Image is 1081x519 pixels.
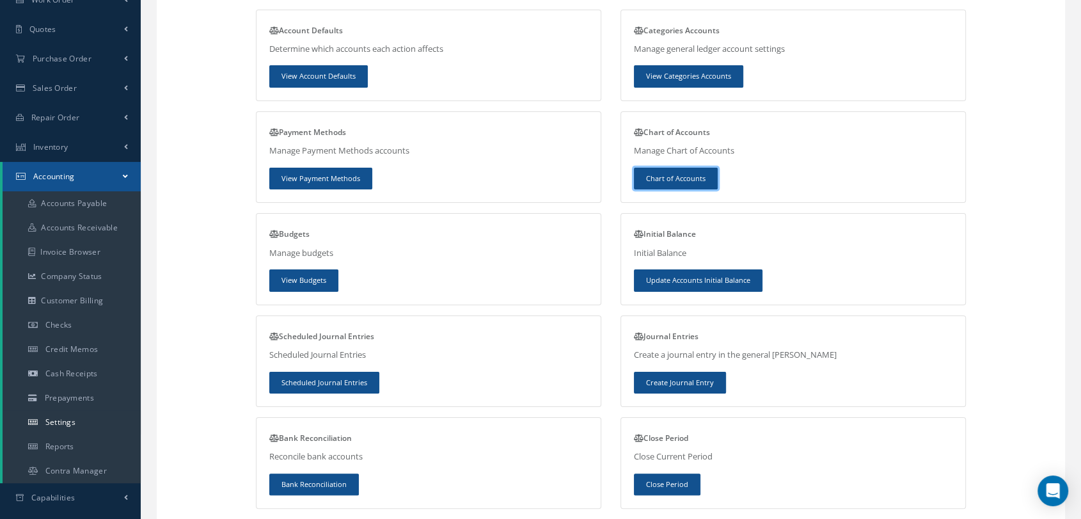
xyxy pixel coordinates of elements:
a: Customer Billing [3,289,141,313]
h5: Scheduled Journal Entries [269,332,588,341]
span: Purchase Order [33,53,91,64]
span: Credit Memos [45,344,99,355]
a: Reports [3,435,141,459]
p: Reconcile bank accounts [269,451,588,463]
a: Credit Memos [3,337,141,362]
span: Prepayments [45,392,94,403]
a: Update Accounts Initial Balance [634,269,762,292]
p: Initial Balance [634,247,952,260]
a: Scheduled Journal Entries [269,372,379,394]
p: Scheduled Journal Entries [269,349,588,362]
p: Create a journal entry in the general [PERSON_NAME] [634,349,952,362]
a: Settings [3,410,141,435]
span: Quotes [29,24,56,35]
a: Create Journal Entry [634,372,726,394]
a: Invoice Browser [3,240,141,264]
span: Repair Order [31,112,80,123]
a: View Account Defaults [269,65,368,88]
span: Checks [45,319,72,330]
span: Inventory [33,141,68,152]
a: Accounts Receivable [3,216,141,240]
a: Checks [3,313,141,337]
a: Close Period [634,474,700,496]
span: Contra Manager [45,465,107,476]
span: Reports [45,441,74,452]
div: Open Intercom Messenger [1038,475,1068,506]
a: View Categories Accounts [634,65,743,88]
h5: Account Defaults [269,26,588,35]
a: Cash Receipts [3,362,141,386]
a: Contra Manager [3,459,141,483]
p: Manage budgets [269,247,588,260]
h5: Chart of Accounts [634,128,952,137]
h5: Journal Entries [634,332,952,341]
h5: Budgets [269,230,588,239]
a: Accounts Payable [3,191,141,216]
a: Accounting [3,162,141,191]
h5: Categories Accounts [634,26,952,35]
span: Capabilities [31,492,75,503]
span: Accounting [33,171,75,182]
p: Close Current Period [634,451,952,463]
a: Prepayments [3,386,141,410]
h5: Initial Balance [634,230,952,239]
span: Cash Receipts [45,368,98,379]
a: Chart of Accounts [634,168,718,190]
a: Company Status [3,264,141,289]
p: Manage general ledger account settings [634,43,952,56]
h5: Bank Reconciliation [269,434,588,443]
a: View Budgets [269,269,338,292]
a: Bank Reconciliation [269,474,359,496]
a: View Payment Methods [269,168,372,190]
p: Manage Payment Methods accounts [269,145,588,157]
h5: Close Period [634,434,952,443]
h5: Payment Methods [269,128,588,137]
span: Settings [45,417,75,427]
p: Determine which accounts each action affects [269,43,588,56]
span: Sales Order [33,83,77,93]
p: Manage Chart of Accounts [634,145,952,157]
